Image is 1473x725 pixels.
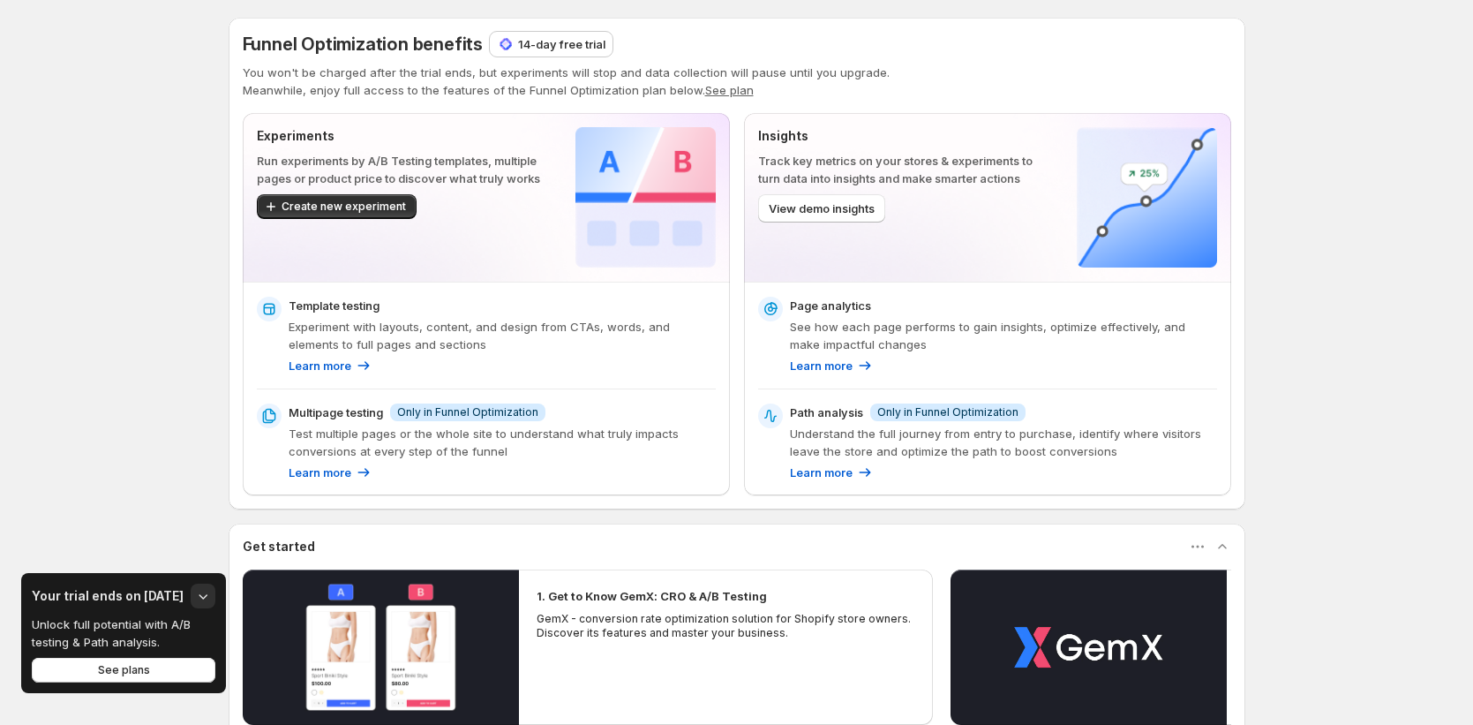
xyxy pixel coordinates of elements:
h2: 1. Get to Know GemX: CRO & A/B Testing [537,587,767,605]
button: See plan [705,83,754,97]
button: See plans [32,658,215,683]
span: Only in Funnel Optimization [877,405,1018,419]
p: Learn more [790,464,853,481]
h3: Your trial ends on [DATE] [32,587,184,605]
p: Path analysis [790,404,863,421]
span: Only in Funnel Optimization [397,405,538,419]
p: Run experiments by A/B Testing templates, multiple pages or product price to discover what truly ... [257,152,547,187]
p: Learn more [289,464,351,481]
p: Unlock full potential with A/B testing & Path analysis. [32,615,203,651]
a: Learn more [289,357,372,374]
img: 14-day free trial [497,35,515,53]
p: Test multiple pages or the whole site to understand what truly impacts conversions at every step ... [289,425,716,460]
button: Play video [951,570,1227,725]
span: View demo insights [769,200,875,217]
a: Learn more [289,464,372,481]
img: Experiments [575,127,716,268]
p: Track key metrics on your stores & experiments to turn data into insights and make smarter actions [758,152,1048,187]
p: Meanwhile, enjoy full access to the features of the Funnel Optimization plan below. [243,81,1231,99]
h3: Get started [243,538,315,555]
p: Learn more [790,357,853,374]
span: Funnel Optimization benefits [243,34,483,55]
img: Insights [1077,127,1217,268]
a: Learn more [790,464,874,481]
p: Multipage testing [289,404,383,421]
p: Understand the full journey from entry to purchase, identify where visitors leave the store and o... [790,425,1217,460]
span: Create new experiment [282,200,406,214]
p: Insights [758,127,1048,145]
p: Experiment with layouts, content, and design from CTAs, words, and elements to full pages and sec... [289,318,716,353]
button: Play video [243,570,519,725]
p: See how each page performs to gain insights, optimize effectively, and make impactful changes [790,318,1217,353]
p: Template testing [289,297,380,314]
span: See plans [98,663,150,677]
p: You won't be charged after the trial ends, but experiments will stop and data collection will pau... [243,64,1231,81]
p: Experiments [257,127,547,145]
a: Learn more [790,357,874,374]
button: View demo insights [758,194,885,223]
p: Learn more [289,357,351,374]
p: Page analytics [790,297,871,314]
p: GemX - conversion rate optimization solution for Shopify store owners. Discover its features and ... [537,612,916,640]
button: Create new experiment [257,194,417,219]
p: 14-day free trial [518,35,605,53]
